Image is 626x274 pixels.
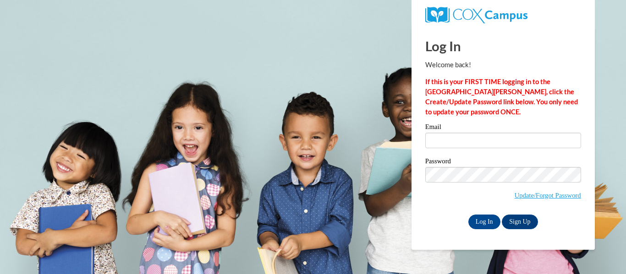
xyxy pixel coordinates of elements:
[425,37,581,55] h1: Log In
[425,158,581,167] label: Password
[515,192,581,199] a: Update/Forgot Password
[425,11,527,18] a: COX Campus
[425,124,581,133] label: Email
[468,215,500,229] input: Log In
[425,78,578,116] strong: If this is your FIRST TIME logging in to the [GEOGRAPHIC_DATA][PERSON_NAME], click the Create/Upd...
[425,60,581,70] p: Welcome back!
[502,215,538,229] a: Sign Up
[425,7,527,23] img: COX Campus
